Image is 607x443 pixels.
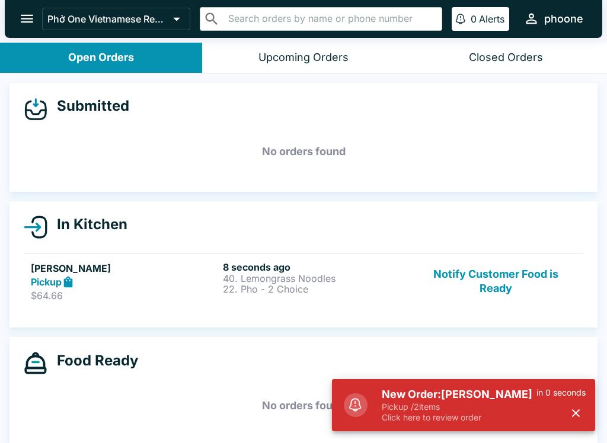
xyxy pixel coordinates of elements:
p: Pickup / 2 items [382,402,536,412]
h5: No orders found [24,384,583,427]
div: phoone [544,12,583,26]
strong: Pickup [31,276,62,288]
input: Search orders by name or phone number [225,11,437,27]
div: Open Orders [68,51,134,65]
div: Closed Orders [469,51,543,65]
button: phoone [519,6,588,31]
p: in 0 seconds [536,387,586,398]
p: 22. Pho - 2 Choice [223,284,410,294]
h4: Submitted [47,97,129,115]
div: Upcoming Orders [258,51,349,65]
p: Alerts [479,13,504,25]
h4: Food Ready [47,352,138,370]
button: Notify Customer Food is Ready [416,261,576,302]
h5: New Order: [PERSON_NAME] [382,387,536,402]
h6: 8 seconds ago [223,261,410,273]
p: $64.66 [31,290,218,301]
h5: No orders found [24,130,583,173]
p: Click here to review order [382,412,536,423]
h5: [PERSON_NAME] [31,261,218,275]
p: Phở One Vietnamese Restaurant [47,13,168,25]
a: [PERSON_NAME]Pickup$64.668 seconds ago40. Lemongrass Noodles22. Pho - 2 ChoiceNotify Customer Foo... [24,253,583,309]
button: open drawer [12,4,42,34]
p: 40. Lemongrass Noodles [223,273,410,284]
button: Phở One Vietnamese Restaurant [42,8,190,30]
h4: In Kitchen [47,216,127,233]
p: 0 [471,13,477,25]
